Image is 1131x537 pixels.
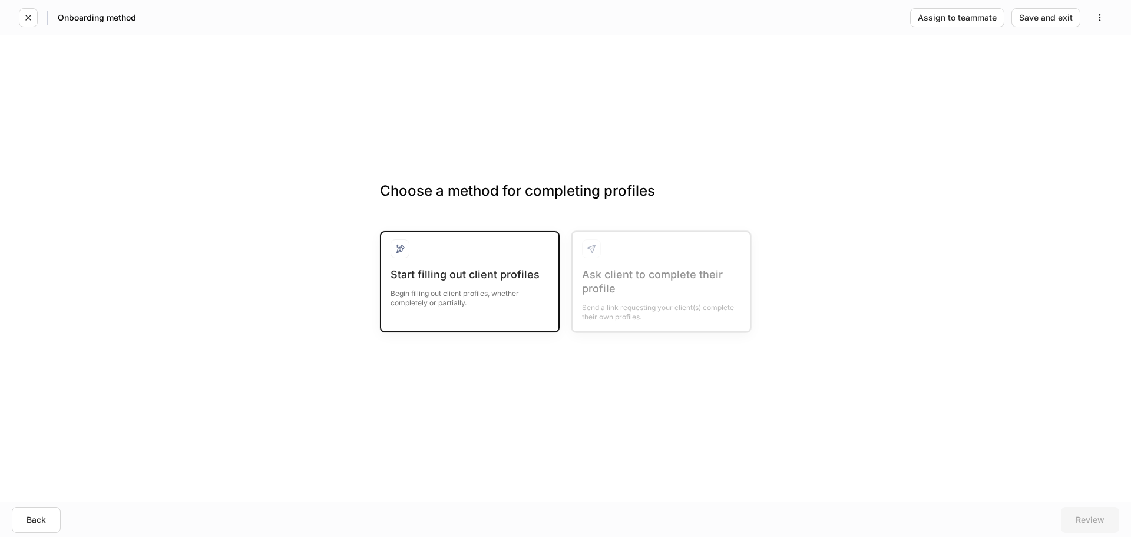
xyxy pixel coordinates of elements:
[1011,8,1080,27] button: Save and exit
[12,507,61,533] button: Back
[58,12,136,24] h5: Onboarding method
[27,516,46,524] div: Back
[910,8,1004,27] button: Assign to teammate
[391,282,549,308] div: Begin filling out client profiles, whether completely or partially.
[1019,14,1073,22] div: Save and exit
[380,182,751,219] h3: Choose a method for completing profiles
[918,14,997,22] div: Assign to teammate
[391,268,549,282] div: Start filling out client profiles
